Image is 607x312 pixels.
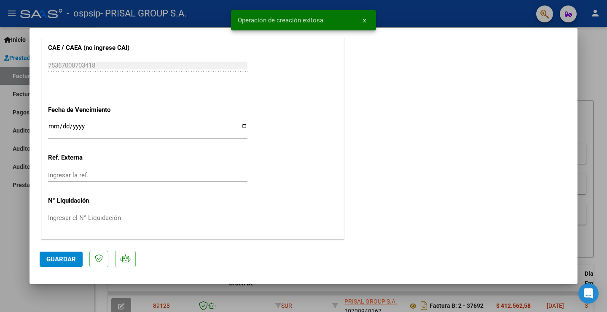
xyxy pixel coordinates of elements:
button: Guardar [40,252,83,267]
button: x [356,13,373,28]
span: Guardar [46,255,76,263]
p: Fecha de Vencimiento [48,105,135,115]
p: Ref. Externa [48,153,135,163]
div: Open Intercom Messenger [578,283,599,304]
p: N° Liquidación [48,196,135,206]
span: x [363,16,366,24]
span: Operación de creación exitosa [238,16,323,24]
p: CAE / CAEA (no ingrese CAI) [48,43,135,53]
